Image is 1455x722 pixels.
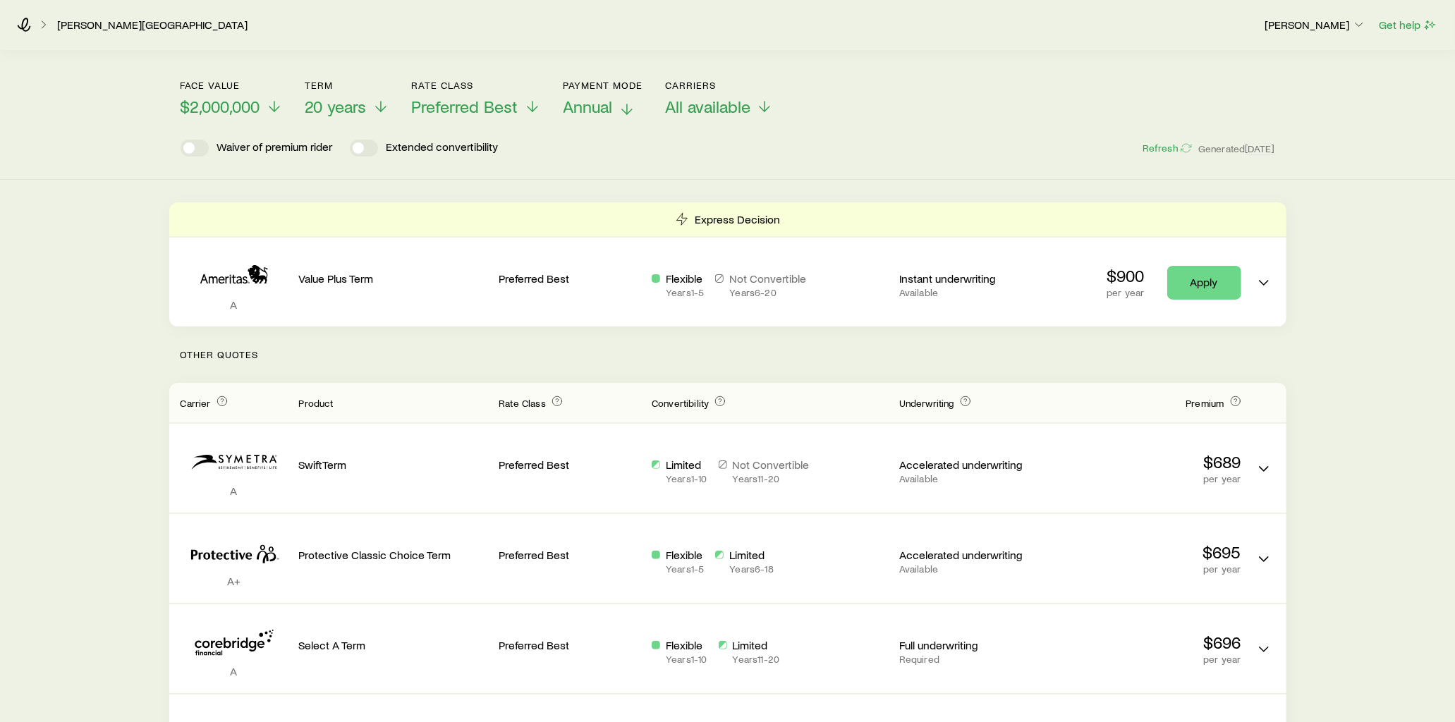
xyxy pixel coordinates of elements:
p: Available [899,563,1041,575]
button: Face value$2,000,000 [181,80,283,117]
p: per year [1052,654,1241,665]
p: Years 6 - 18 [729,563,773,575]
p: Other Quotes [169,326,1286,383]
span: All available [665,97,750,116]
div: Term quotes [169,202,1286,326]
p: Select A Term [299,638,488,652]
p: Face value [181,80,283,91]
p: [PERSON_NAME] [1265,18,1366,32]
p: A [181,298,288,312]
button: Payment ModeAnnual [564,80,643,117]
p: Available [899,473,1041,484]
p: Required [899,654,1041,665]
p: Instant underwriting [899,271,1041,286]
p: Available [899,287,1041,298]
p: A [181,664,288,678]
button: CarriersAll available [665,80,773,117]
p: $695 [1052,542,1241,562]
p: Preferred Best [499,271,640,286]
p: Preferred Best [499,638,640,652]
p: Flexible [666,638,707,652]
button: Refresh [1142,142,1193,155]
span: Rate Class [499,397,546,409]
span: $2,000,000 [181,97,260,116]
p: $900 [1107,266,1144,286]
p: Preferred Best [499,458,640,472]
span: Convertibility [652,397,709,409]
p: Payment Mode [564,80,643,91]
p: Accelerated underwriting [899,548,1041,562]
p: Limited [733,638,780,652]
span: Preferred Best [412,97,518,116]
p: A [181,484,288,498]
p: Years 1 - 5 [666,287,704,298]
p: Flexible [666,271,704,286]
span: [DATE] [1246,142,1275,155]
button: Term20 years [305,80,389,117]
span: Annual [564,97,613,116]
p: Value Plus Term [299,271,488,286]
p: Years 11 - 20 [733,473,810,484]
p: Years 6 - 20 [729,287,806,298]
p: Extended convertibility [386,140,499,157]
p: per year [1052,473,1241,484]
p: $696 [1052,632,1241,652]
span: Product [299,397,334,409]
button: Get help [1378,17,1438,33]
p: Accelerated underwriting [899,458,1041,472]
button: [PERSON_NAME] [1264,17,1367,34]
p: Preferred Best [499,548,640,562]
p: per year [1107,287,1144,298]
button: Rate ClassPreferred Best [412,80,541,117]
p: Rate Class [412,80,541,91]
p: Years 11 - 20 [733,654,780,665]
p: Carriers [665,80,773,91]
span: Generated [1198,142,1274,155]
span: 20 years [305,97,367,116]
p: Full underwriting [899,638,1041,652]
span: Underwriting [899,397,954,409]
p: Limited [666,458,707,472]
p: Limited [729,548,773,562]
p: per year [1052,563,1241,575]
p: SwiftTerm [299,458,488,472]
a: [PERSON_NAME][GEOGRAPHIC_DATA] [56,18,248,32]
p: Years 1 - 10 [666,473,707,484]
p: A+ [181,574,288,588]
p: Not Convertible [733,458,810,472]
span: Premium [1186,397,1224,409]
p: Years 1 - 5 [666,563,704,575]
p: Not Convertible [729,271,806,286]
p: Flexible [666,548,704,562]
a: Apply [1167,266,1241,300]
p: $689 [1052,452,1241,472]
p: Protective Classic Choice Term [299,548,488,562]
p: Waiver of premium rider [217,140,333,157]
p: Express Decision [695,212,780,226]
p: Years 1 - 10 [666,654,707,665]
span: Carrier [181,397,211,409]
p: Term [305,80,389,91]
